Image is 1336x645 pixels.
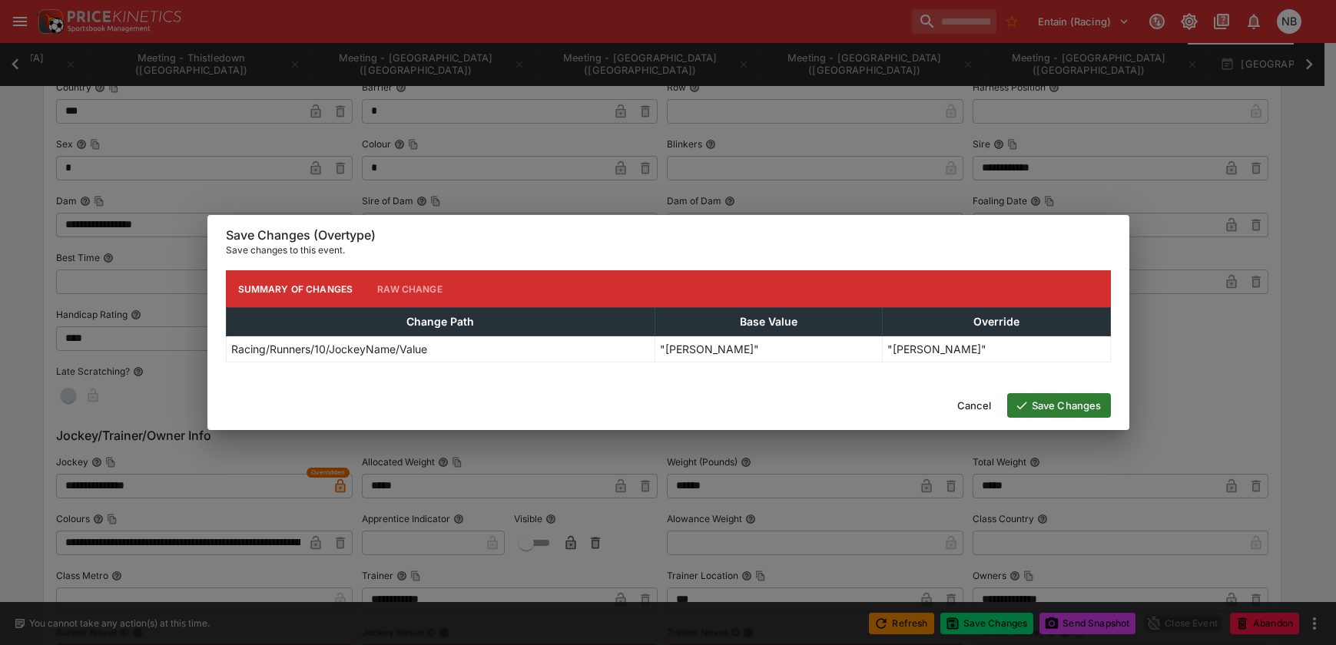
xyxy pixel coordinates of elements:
[226,243,1111,258] p: Save changes to this event.
[948,393,1001,418] button: Cancel
[1007,393,1111,418] button: Save Changes
[365,270,455,307] button: Raw Change
[655,308,883,336] th: Base Value
[226,308,655,336] th: Change Path
[883,336,1110,362] td: "[PERSON_NAME]"
[226,227,1111,243] h6: Save Changes (Overtype)
[231,341,427,357] p: Racing/Runners/10/JockeyName/Value
[226,270,366,307] button: Summary of Changes
[883,308,1110,336] th: Override
[655,336,883,362] td: "[PERSON_NAME]"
